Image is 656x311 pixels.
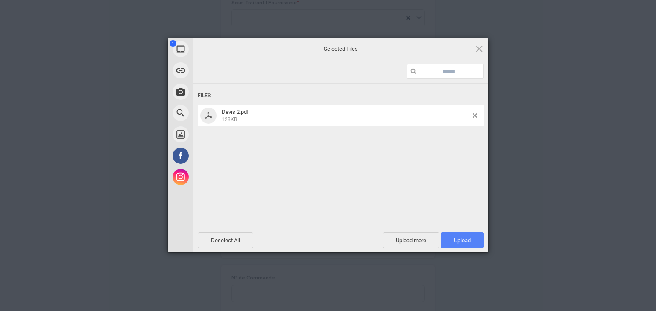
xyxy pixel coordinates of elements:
div: Instagram [168,166,270,188]
div: Web Search [168,102,270,124]
div: Files [198,88,484,104]
span: Selected Files [255,45,426,52]
span: 1 [170,40,176,47]
span: Deselect All [198,232,253,248]
span: Upload [441,232,484,248]
div: Facebook [168,145,270,166]
div: Link (URL) [168,60,270,81]
div: Unsplash [168,124,270,145]
span: Devis 2.pdf [219,109,473,123]
span: Click here or hit ESC to close picker [474,44,484,53]
div: Take Photo [168,81,270,102]
span: 128KB [222,116,237,122]
span: Upload more [383,232,439,248]
span: Upload [454,237,471,244]
span: Devis 2.pdf [222,109,249,115]
div: My Device [168,38,270,60]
